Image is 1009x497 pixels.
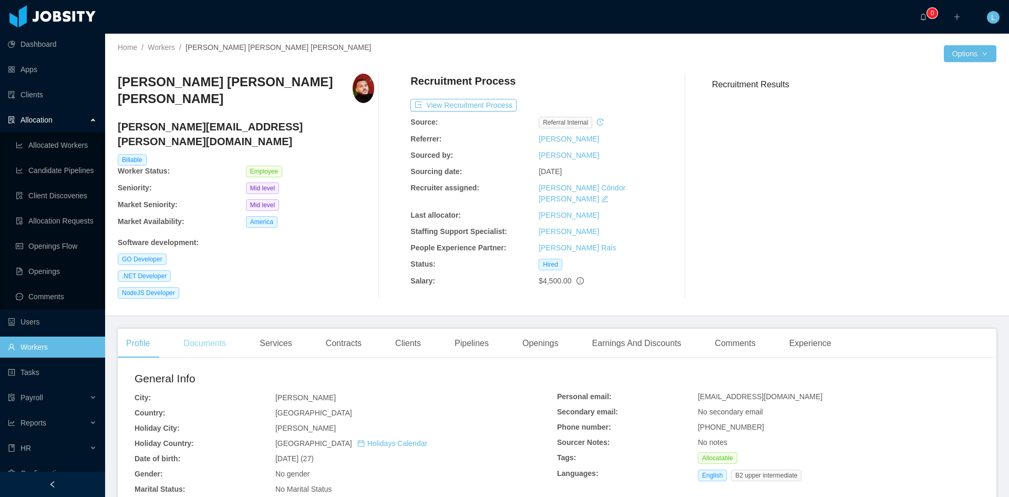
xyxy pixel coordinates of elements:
[712,78,996,91] h3: Recruitment Results
[175,329,234,358] div: Documents
[539,277,571,285] span: $4,500.00
[16,286,97,307] a: icon: messageComments
[118,167,170,175] b: Worker Status:
[135,454,180,463] b: Date of birth:
[539,151,599,159] a: [PERSON_NAME]
[275,409,352,417] span: [GEOGRAPHIC_DATA]
[275,439,427,448] span: [GEOGRAPHIC_DATA]
[135,370,557,387] h2: General Info
[731,470,801,481] span: B2 upper intermediate
[576,277,584,285] span: info-circle
[118,200,178,209] b: Market Seniority:
[410,118,438,126] b: Source:
[410,227,507,236] b: Staffing Support Specialist:
[246,216,277,228] span: America
[275,424,336,432] span: [PERSON_NAME]
[410,184,479,192] b: Recruiter assigned:
[251,329,300,358] div: Services
[387,329,429,358] div: Clients
[20,393,43,402] span: Payroll
[410,101,517,109] a: icon: exportView Recruitment Process
[8,116,15,124] i: icon: solution
[135,409,165,417] b: Country:
[698,452,737,464] span: Allocatable
[539,211,599,219] a: [PERSON_NAME]
[557,438,610,447] b: Sourcer Notes:
[410,135,441,143] b: Referrer:
[539,184,625,203] a: [PERSON_NAME] Cóndor [PERSON_NAME]
[317,329,370,358] div: Contracts
[8,419,15,427] i: icon: line-chart
[539,167,562,176] span: [DATE]
[953,13,961,21] i: icon: plus
[698,438,727,447] span: No notes
[927,8,938,18] sup: 0
[118,270,171,282] span: .NET Developer
[781,329,840,358] div: Experience
[20,419,46,427] span: Reports
[8,444,15,452] i: icon: book
[446,329,497,358] div: Pipelines
[118,184,152,192] b: Seniority:
[246,199,279,211] span: Mid level
[141,43,143,52] span: /
[275,454,314,463] span: [DATE] (27)
[135,470,163,478] b: Gender:
[8,394,15,401] i: icon: file-protect
[539,227,599,236] a: [PERSON_NAME]
[135,424,180,432] b: Holiday City:
[20,116,53,124] span: Allocation
[118,119,374,149] h4: [PERSON_NAME][EMAIL_ADDRESS][PERSON_NAME][DOMAIN_NAME]
[118,74,353,108] h3: [PERSON_NAME] [PERSON_NAME] [PERSON_NAME]
[8,59,97,80] a: icon: appstoreApps
[179,43,181,52] span: /
[596,118,604,126] i: icon: history
[8,311,97,332] a: icon: robotUsers
[410,167,462,176] b: Sourcing date:
[275,470,310,478] span: No gender
[135,485,185,493] b: Marital Status:
[135,439,194,448] b: Holiday Country:
[16,210,97,231] a: icon: file-doneAllocation Requests
[410,277,435,285] b: Salary:
[8,362,97,383] a: icon: profileTasks
[186,43,371,52] span: [PERSON_NAME] [PERSON_NAME] [PERSON_NAME]
[20,444,31,452] span: HR
[275,485,332,493] span: No Marital Status
[557,453,576,462] b: Tags:
[698,392,822,401] span: [EMAIL_ADDRESS][DOMAIN_NAME]
[275,393,336,402] span: [PERSON_NAME]
[118,253,167,265] span: GO Developer
[601,195,609,202] i: icon: edit
[410,74,516,88] h4: Recruitment Process
[539,259,562,270] span: Hired
[118,238,199,247] b: Software development :
[16,261,97,282] a: icon: file-textOpenings
[920,13,927,21] i: icon: bell
[118,154,147,166] span: Billable
[410,99,517,111] button: icon: exportView Recruitment Process
[8,84,97,105] a: icon: auditClients
[698,423,764,431] span: [PHONE_NUMBER]
[148,43,175,52] a: Workers
[539,135,599,143] a: [PERSON_NAME]
[557,423,611,431] b: Phone number:
[118,287,179,299] span: NodeJS Developer
[16,185,97,206] a: icon: file-searchClient Discoveries
[410,211,461,219] b: Last allocator:
[16,236,97,257] a: icon: idcardOpenings Flow
[706,329,764,358] div: Comments
[135,393,151,402] b: City:
[557,469,599,478] b: Languages:
[8,34,97,55] a: icon: pie-chartDashboard
[583,329,689,358] div: Earnings And Discounts
[557,392,612,401] b: Personal email:
[539,244,616,252] a: [PERSON_NAME] Rais
[357,439,427,448] a: icon: calendarHolidays Calendar
[698,470,727,481] span: English
[246,166,282,177] span: Employee
[410,244,506,252] b: People Experience Partner:
[118,329,158,358] div: Profile
[991,11,995,24] span: L
[246,182,279,194] span: Mid level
